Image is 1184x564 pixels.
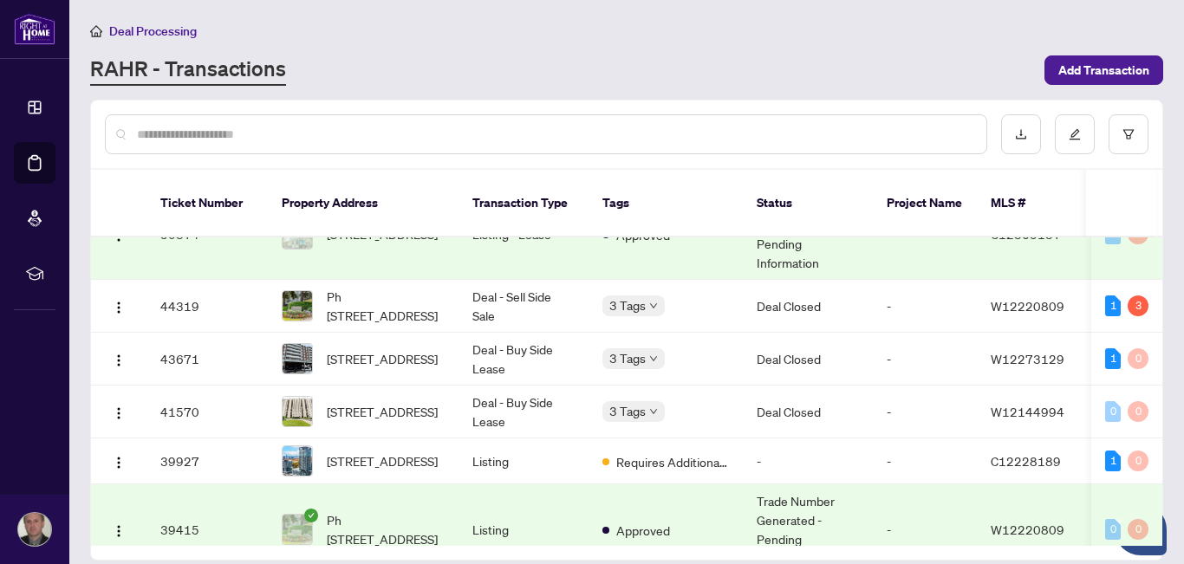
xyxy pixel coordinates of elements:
span: edit [1069,128,1081,140]
div: 0 [1128,451,1148,471]
button: Logo [105,447,133,475]
div: 0 [1128,401,1148,422]
button: Logo [105,292,133,320]
span: W12273129 [991,351,1064,366]
img: thumbnail-img [283,397,312,426]
th: Property Address [268,170,459,237]
th: Ticket Number [146,170,268,237]
img: thumbnail-img [283,515,312,544]
span: down [649,407,658,416]
td: 39927 [146,438,268,484]
th: Project Name [873,170,977,237]
td: Deal - Buy Side Lease [459,333,589,386]
div: 0 [1128,348,1148,369]
div: 1 [1105,348,1121,369]
span: filter [1122,128,1135,140]
button: edit [1055,114,1095,154]
th: Status [743,170,873,237]
span: 3 Tags [609,401,646,421]
span: home [90,25,102,37]
span: Add Transaction [1058,56,1149,84]
span: W12220809 [991,298,1064,314]
span: download [1015,128,1027,140]
span: 3 Tags [609,348,646,368]
th: Transaction Type [459,170,589,237]
td: - [743,438,873,484]
button: Add Transaction [1044,55,1163,85]
td: - [873,333,977,386]
td: 41570 [146,386,268,438]
span: [STREET_ADDRESS] [327,402,438,421]
div: 3 [1128,295,1148,316]
div: 0 [1128,519,1148,540]
img: Logo [112,301,126,314]
span: [STREET_ADDRESS] [327,451,438,470]
img: Logo [112,456,126,470]
a: RAHR - Transactions [90,55,286,86]
td: Deal Closed [743,280,873,333]
div: 1 [1105,451,1121,471]
td: - [873,438,977,484]
span: Deal Processing [109,23,197,39]
span: Ph [STREET_ADDRESS] [327,287,445,325]
img: thumbnail-img [283,291,312,321]
img: logo [14,13,55,45]
img: Logo [112,353,126,367]
img: Profile Icon [18,513,51,546]
span: Approved [616,521,670,540]
button: Logo [105,398,133,425]
td: - [873,386,977,438]
span: 3 Tags [609,295,646,315]
span: Ph [STREET_ADDRESS] [327,510,445,548]
td: - [873,280,977,333]
span: C12228189 [991,453,1061,469]
img: Logo [112,406,126,420]
span: W12220809 [991,522,1064,537]
button: Logo [105,515,133,543]
th: MLS # [977,170,1081,237]
td: Deal - Sell Side Sale [459,280,589,333]
button: download [1001,114,1041,154]
td: 44319 [146,280,268,333]
span: down [649,301,658,310]
button: filter [1109,114,1148,154]
td: Deal Closed [743,386,873,438]
div: 1 [1105,295,1121,316]
td: Deal - Buy Side Lease [459,386,589,438]
img: Logo [112,524,126,538]
td: 43671 [146,333,268,386]
img: thumbnail-img [283,446,312,476]
button: Logo [105,345,133,373]
div: 0 [1105,519,1121,540]
span: Requires Additional Docs [616,452,729,471]
span: [STREET_ADDRESS] [327,349,438,368]
th: Tags [589,170,743,237]
span: check-circle [304,509,318,522]
div: 0 [1105,401,1121,422]
img: thumbnail-img [283,344,312,373]
span: down [649,354,658,363]
span: W12144994 [991,404,1064,419]
td: Deal Closed [743,333,873,386]
td: Listing [459,438,589,484]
